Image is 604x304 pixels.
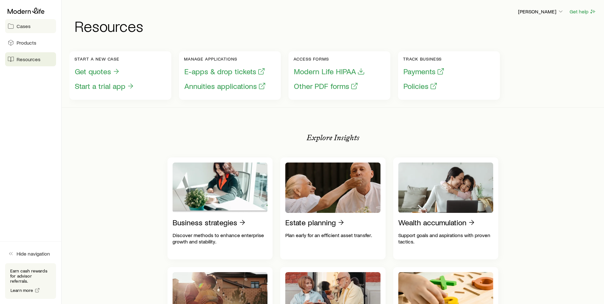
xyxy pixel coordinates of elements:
[167,157,273,259] a: Business strategiesDiscover methods to enhance enterprise growth and stability.
[294,67,365,76] button: Modern Life HIPAA
[294,56,365,62] p: Access forms
[11,288,33,293] span: Learn more
[403,67,445,76] button: Payments
[17,40,36,46] span: Products
[184,56,266,62] p: Manage applications
[285,218,336,227] p: Estate planning
[393,157,499,259] a: Wealth accumulationSupport goals and aspirations with proven tactics.
[75,81,135,91] button: Start a trial app
[173,218,237,227] p: Business strategies
[403,56,445,62] p: Track business
[17,23,31,29] span: Cases
[10,268,51,284] p: Earn cash rewards for advisor referrals.
[17,250,50,257] span: Hide navigation
[5,19,56,33] a: Cases
[173,232,268,245] p: Discover methods to enhance enterprise growth and stability.
[403,81,438,91] button: Policies
[17,56,40,62] span: Resources
[294,81,359,91] button: Other PDF forms
[398,163,494,213] img: Wealth accumulation
[285,232,380,238] p: Plan early for an efficient asset transfer.
[5,263,56,299] div: Earn cash rewards for advisor referrals.Learn more
[184,67,266,76] button: E-apps & drop tickets
[518,8,564,16] button: [PERSON_NAME]
[5,247,56,261] button: Hide navigation
[398,218,466,227] p: Wealth accumulation
[75,18,596,33] h1: Resources
[569,8,596,15] button: Get help
[5,36,56,50] a: Products
[518,8,564,15] p: [PERSON_NAME]
[75,56,135,62] p: Start a new case
[75,67,120,76] button: Get quotes
[173,163,268,213] img: Business strategies
[398,232,494,245] p: Support goals and aspirations with proven tactics.
[285,163,380,213] img: Estate planning
[280,157,386,259] a: Estate planningPlan early for an efficient asset transfer.
[184,81,266,91] button: Annuities applications
[5,52,56,66] a: Resources
[307,133,359,142] p: Explore Insights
